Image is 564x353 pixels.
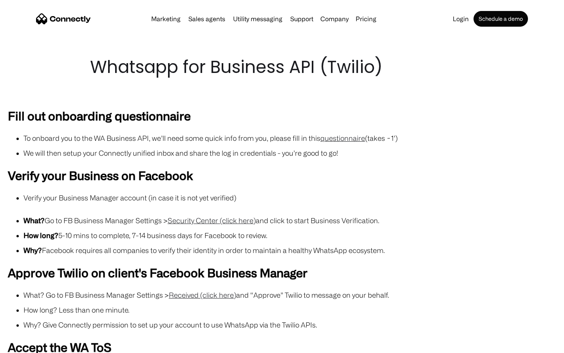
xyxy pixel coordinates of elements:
a: Support [287,16,316,22]
li: Verify your Business Manager account (in case it is not yet verified) [23,192,556,203]
li: Why? Give Connectly permission to set up your account to use WhatsApp via the Twilio APIs. [23,319,556,330]
a: Marketing [148,16,184,22]
a: Sales agents [185,16,228,22]
div: Company [320,13,349,24]
strong: Why? [23,246,42,254]
li: To onboard you to the WA Business API, we’ll need some quick info from you, please fill in this (... [23,133,556,144]
a: questionnaire [320,134,365,142]
strong: How long? [23,231,58,239]
aside: Language selected: English [8,339,47,350]
a: Schedule a demo [474,11,528,27]
h1: Whatsapp for Business API (Twilio) [90,55,474,79]
a: Pricing [352,16,380,22]
li: How long? Less than one minute. [23,304,556,315]
li: What? Go to FB Business Manager Settings > and “Approve” Twilio to message on your behalf. [23,289,556,300]
li: Go to FB Business Manager Settings > and click to start Business Verification. [23,215,556,226]
a: Received (click here) [169,291,236,299]
a: Utility messaging [230,16,286,22]
strong: Approve Twilio on client's Facebook Business Manager [8,266,307,279]
li: We will then setup your Connectly unified inbox and share the log in credentials - you’re good to... [23,147,556,158]
li: Facebook requires all companies to verify their identity in order to maintain a healthy WhatsApp ... [23,245,556,256]
strong: Verify your Business on Facebook [8,169,193,182]
a: Login [450,16,472,22]
a: Security Center (click here) [168,217,256,224]
strong: Fill out onboarding questionnaire [8,109,191,122]
strong: What? [23,217,45,224]
ul: Language list [16,339,47,350]
li: 5-10 mins to complete, 7-14 business days for Facebook to review. [23,230,556,241]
